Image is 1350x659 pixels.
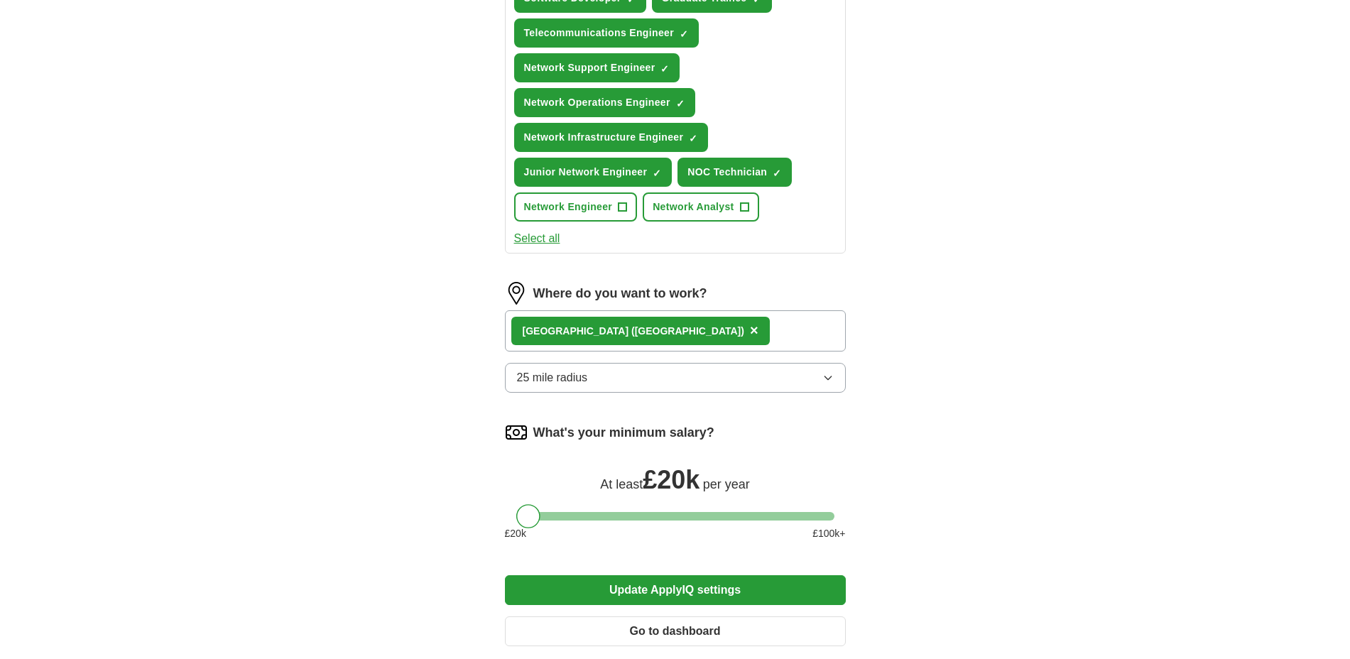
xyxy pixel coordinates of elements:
[514,158,673,187] button: Junior Network Engineer✓
[643,465,700,494] span: £ 20k
[514,53,680,82] button: Network Support Engineer✓
[600,477,643,491] span: At least
[524,130,684,145] span: Network Infrastructure Engineer
[505,616,846,646] button: Go to dashboard
[514,192,638,222] button: Network Engineer
[812,526,845,541] span: £ 100 k+
[773,168,781,179] span: ✓
[517,369,588,386] span: 25 mile radius
[533,284,707,303] label: Where do you want to work?
[533,423,714,442] label: What's your minimum salary?
[505,575,846,605] button: Update ApplyIQ settings
[524,165,648,180] span: Junior Network Engineer
[524,26,674,40] span: Telecommunications Engineer
[524,200,613,214] span: Network Engineer
[643,192,758,222] button: Network Analyst
[514,123,709,152] button: Network Infrastructure Engineer✓
[631,325,744,337] span: ([GEOGRAPHIC_DATA])
[524,95,670,110] span: Network Operations Engineer
[676,98,685,109] span: ✓
[680,28,688,40] span: ✓
[505,363,846,393] button: 25 mile radius
[677,158,792,187] button: NOC Technician✓
[689,133,697,144] span: ✓
[524,60,655,75] span: Network Support Engineer
[514,88,695,117] button: Network Operations Engineer✓
[514,18,699,48] button: Telecommunications Engineer✓
[750,320,758,342] button: ×
[505,282,528,305] img: location.png
[514,230,560,247] button: Select all
[505,526,526,541] span: £ 20 k
[703,477,750,491] span: per year
[653,200,734,214] span: Network Analyst
[523,325,629,337] strong: [GEOGRAPHIC_DATA]
[505,421,528,444] img: salary.png
[653,168,661,179] span: ✓
[687,165,767,180] span: NOC Technician
[750,322,758,338] span: ×
[660,63,669,75] span: ✓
